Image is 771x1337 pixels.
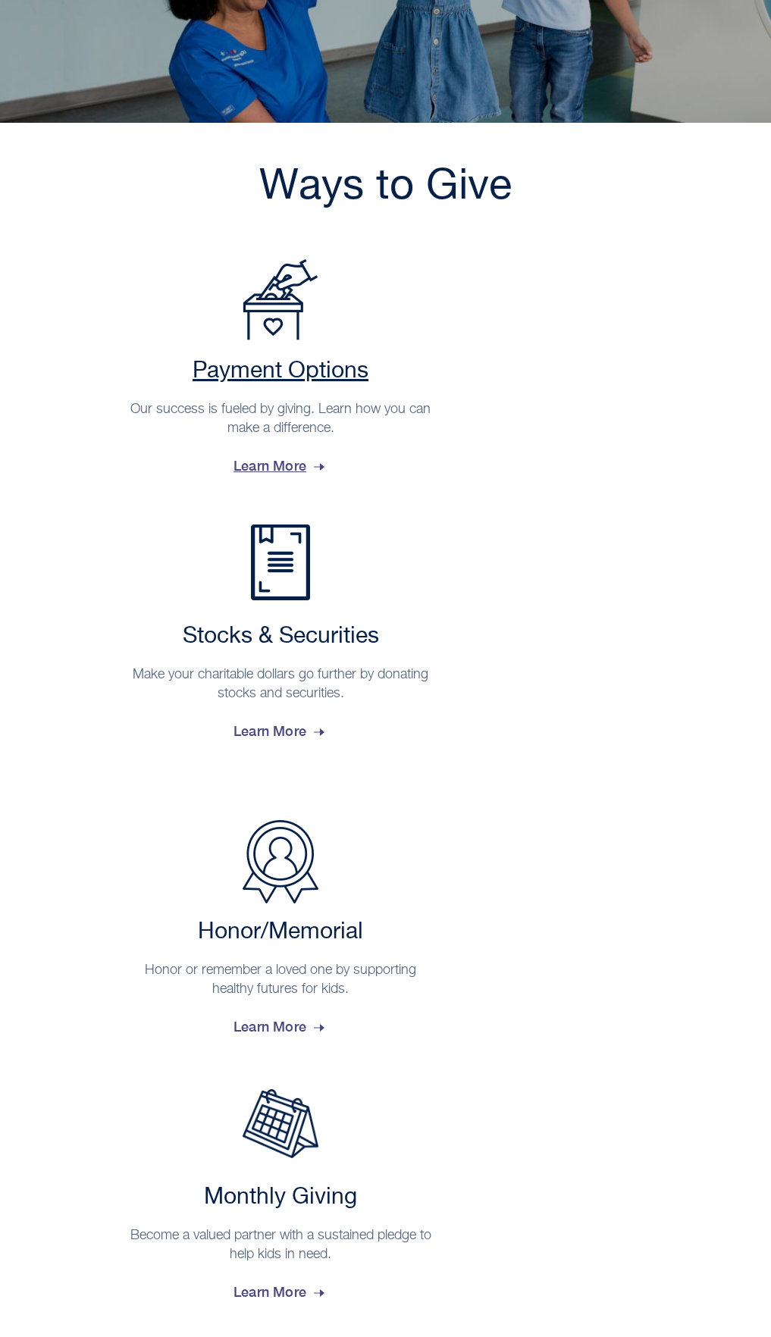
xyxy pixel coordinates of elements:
[125,1184,436,1211] h2: Monthly Giving
[118,1085,443,1313] a: Monthly Giving Monthly Giving Become a valued partner with a sustained pledge to help kids in nee...
[233,1007,328,1047] span: Learn More
[125,665,436,703] p: Make your charitable dollars go further by donating stocks and securities.
[125,400,436,438] p: Our success is fueled by giving. Learn how you can make a difference.
[251,524,310,600] img: Stocks & Securities
[118,161,653,214] h1: Ways to Give
[125,358,436,385] h2: Payment Options
[125,1226,436,1264] p: Become a valued partner with a sustained pledge to help kids in need.
[125,919,436,946] h2: Honor/Memorial
[233,446,328,487] span: Learn More
[125,623,436,650] h2: Stocks & Securities
[243,1089,318,1158] img: Monthly Giving
[118,259,443,487] a: Payment Options Payment Options Our success is fueled by giving. Learn how you can make a differe...
[243,259,318,340] img: Payment Options
[233,1272,328,1313] span: Learn More
[125,961,436,999] p: Honor or remember a loved one by supporting healthy futures for kids.
[118,524,443,752] a: Stocks & Securities Stocks & Securities Make your charitable dollars go further by donating stock...
[233,711,328,752] span: Learn More
[243,820,318,903] img: Honor/Memorial
[118,820,443,1047] a: Honor/Memorial Honor/Memorial Honor or remember a loved one by supporting healthy futures for kid...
